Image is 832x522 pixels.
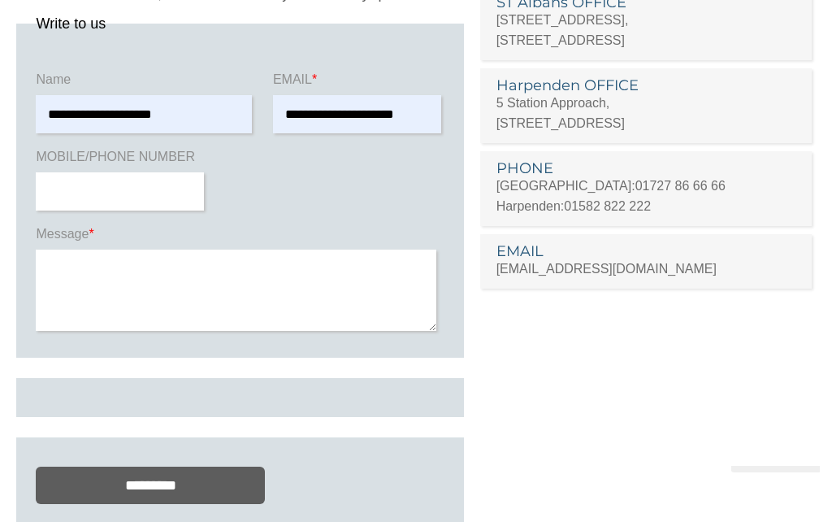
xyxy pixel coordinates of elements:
a: 01582 822 222 [564,199,651,213]
p: 5 Station Approach, [STREET_ADDRESS] [496,93,796,133]
p: [GEOGRAPHIC_DATA]: [496,176,796,196]
label: MOBILE/PHONE NUMBER [36,148,207,172]
h3: PHONE [496,161,796,176]
p: [STREET_ADDRESS], [STREET_ADDRESS] [496,10,796,50]
h3: Harpenden OFFICE [496,78,796,93]
label: Name [36,71,256,95]
a: 01727 86 66 66 [635,179,726,193]
p: Harpenden: [496,196,796,216]
a: [EMAIL_ADDRESS][DOMAIN_NAME] [496,262,717,276]
label: Message [36,225,444,250]
iframe: chat widget [725,466,820,510]
label: EMAIL [273,71,444,95]
h3: EMAIL [496,244,796,259]
legend: Write to us [36,16,106,31]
